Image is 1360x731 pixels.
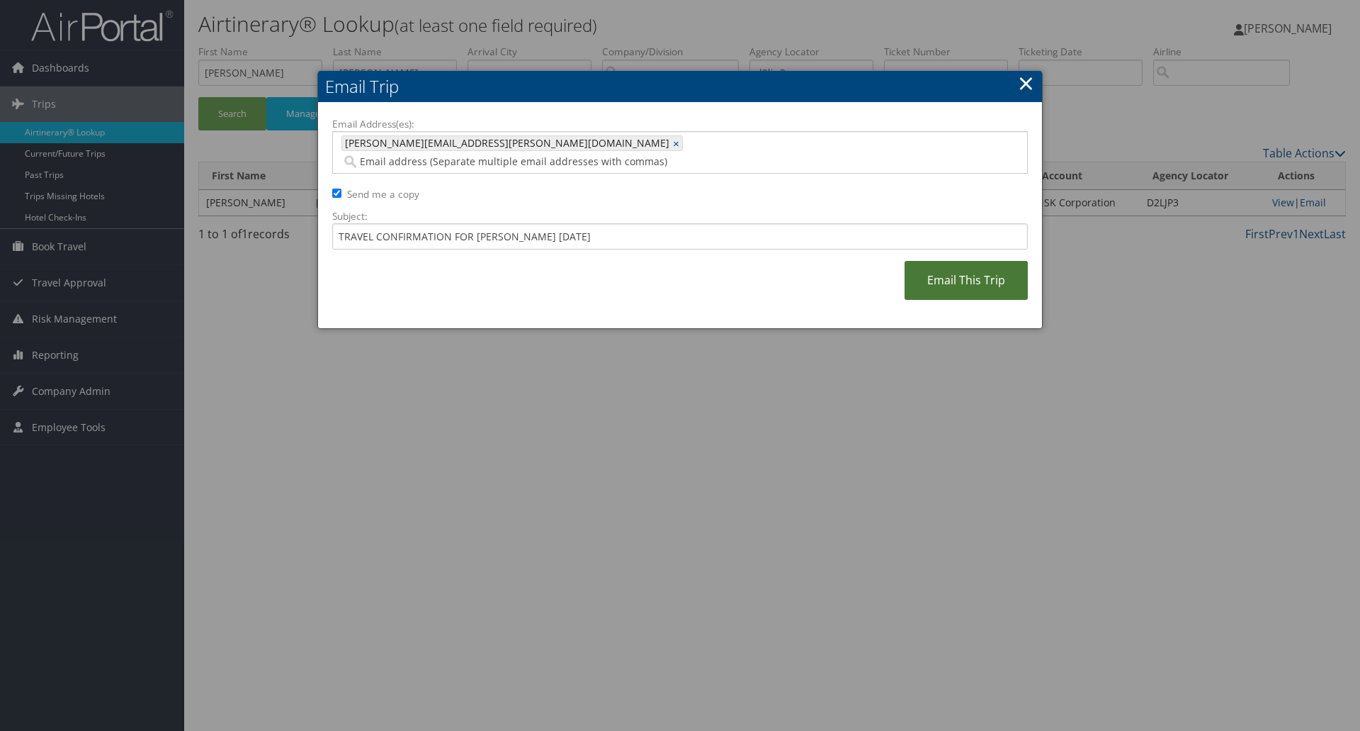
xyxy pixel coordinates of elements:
span: [PERSON_NAME][EMAIL_ADDRESS][PERSON_NAME][DOMAIN_NAME] [342,136,669,150]
label: Send me a copy [347,187,419,201]
a: Email This Trip [905,261,1028,300]
input: Add a short subject for the email [332,223,1028,250]
h2: Email Trip [318,71,1042,102]
input: Email address (Separate multiple email addresses with commas) [341,155,837,169]
a: × [1018,69,1034,97]
label: Subject: [332,209,1028,223]
a: × [673,136,682,150]
label: Email Address(es): [332,117,1028,131]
